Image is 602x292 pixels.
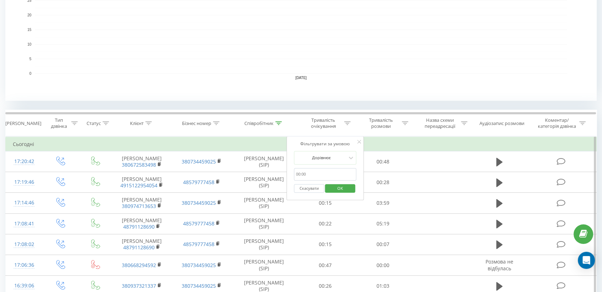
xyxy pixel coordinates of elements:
[122,203,156,209] a: 380974713653
[112,193,172,213] td: [PERSON_NAME]
[354,193,412,213] td: 03:59
[183,179,214,186] a: 48579777458
[232,213,296,234] td: [PERSON_NAME] (SIP)
[122,282,156,289] a: 380937321337
[122,262,156,268] a: 380668294592
[6,137,597,151] td: Сьогодні
[536,117,577,129] div: Коментар/категорія дзвінка
[183,220,214,227] a: 48579777458
[13,217,35,231] div: 17:08:41
[182,262,216,268] a: 380734459025
[13,175,35,189] div: 17:19:46
[232,234,296,255] td: [PERSON_NAME] (SIP)
[232,193,296,213] td: [PERSON_NAME] (SIP)
[27,42,32,46] text: 10
[112,172,172,193] td: [PERSON_NAME]
[13,238,35,251] div: 17:08:02
[354,172,412,193] td: 00:28
[112,213,172,234] td: [PERSON_NAME]
[362,117,400,129] div: Тривалість розмови
[182,120,211,126] div: Бізнес номер
[354,234,412,255] td: 00:07
[29,57,31,61] text: 5
[5,120,41,126] div: [PERSON_NAME]
[295,76,307,80] text: [DATE]
[123,244,155,251] a: 48791128690
[27,13,32,17] text: 20
[294,184,324,193] button: Скасувати
[27,28,32,32] text: 15
[112,151,172,172] td: [PERSON_NAME]
[330,183,350,194] span: OK
[232,151,296,172] td: [PERSON_NAME] (SIP)
[112,234,172,255] td: [PERSON_NAME]
[13,258,35,272] div: 17:06:36
[296,255,354,276] td: 00:47
[13,196,35,210] div: 17:14:46
[354,213,412,234] td: 05:19
[354,151,412,172] td: 00:48
[479,120,524,126] div: Аудіозапис розмови
[354,255,412,276] td: 00:00
[29,72,31,75] text: 0
[296,193,354,213] td: 00:15
[232,172,296,193] td: [PERSON_NAME] (SIP)
[421,117,459,129] div: Назва схеми переадресації
[294,140,357,147] div: Фільтрувати за умовою
[294,168,357,181] input: 00:00
[182,282,216,289] a: 380734459025
[182,158,216,165] a: 380734459025
[123,223,155,230] a: 48791128690
[486,258,513,271] span: Розмова не відбулась
[87,120,101,126] div: Статус
[120,182,157,189] a: 4915122954054
[296,213,354,234] td: 00:22
[296,234,354,255] td: 00:15
[304,117,342,129] div: Тривалість очікування
[130,120,144,126] div: Клієнт
[183,241,214,247] a: 48579777458
[49,117,69,129] div: Тип дзвінка
[244,120,274,126] div: Співробітник
[122,161,156,168] a: 380672583498
[232,255,296,276] td: [PERSON_NAME] (SIP)
[182,199,216,206] a: 380734459025
[13,155,35,168] div: 17:20:42
[325,184,356,193] button: OK
[578,252,595,269] div: Open Intercom Messenger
